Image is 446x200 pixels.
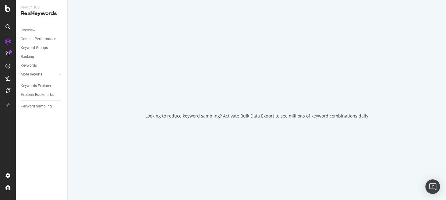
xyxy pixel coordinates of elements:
div: Analytics [21,5,62,10]
div: animation [235,81,279,103]
a: Ranking [21,54,63,60]
div: Explorer Bookmarks [21,92,54,98]
div: Ranking [21,54,34,60]
a: More Reports [21,71,57,78]
div: Keywords [21,62,37,69]
a: Keyword Sampling [21,103,63,110]
div: Open Intercom Messenger [425,179,440,194]
a: Overview [21,27,63,33]
a: Keywords [21,62,63,69]
a: Keywords Explorer [21,83,63,89]
div: Overview [21,27,35,33]
div: More Reports [21,71,42,78]
a: Explorer Bookmarks [21,92,63,98]
a: Keyword Groups [21,45,63,51]
div: RealKeywords [21,10,62,17]
a: Content Performance [21,36,63,42]
div: Keywords Explorer [21,83,51,89]
div: Looking to reduce keyword sampling? Activate Bulk Data Export to see millions of keyword combinat... [145,113,368,119]
div: Keyword Sampling [21,103,52,110]
div: Content Performance [21,36,56,42]
div: Keyword Groups [21,45,48,51]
